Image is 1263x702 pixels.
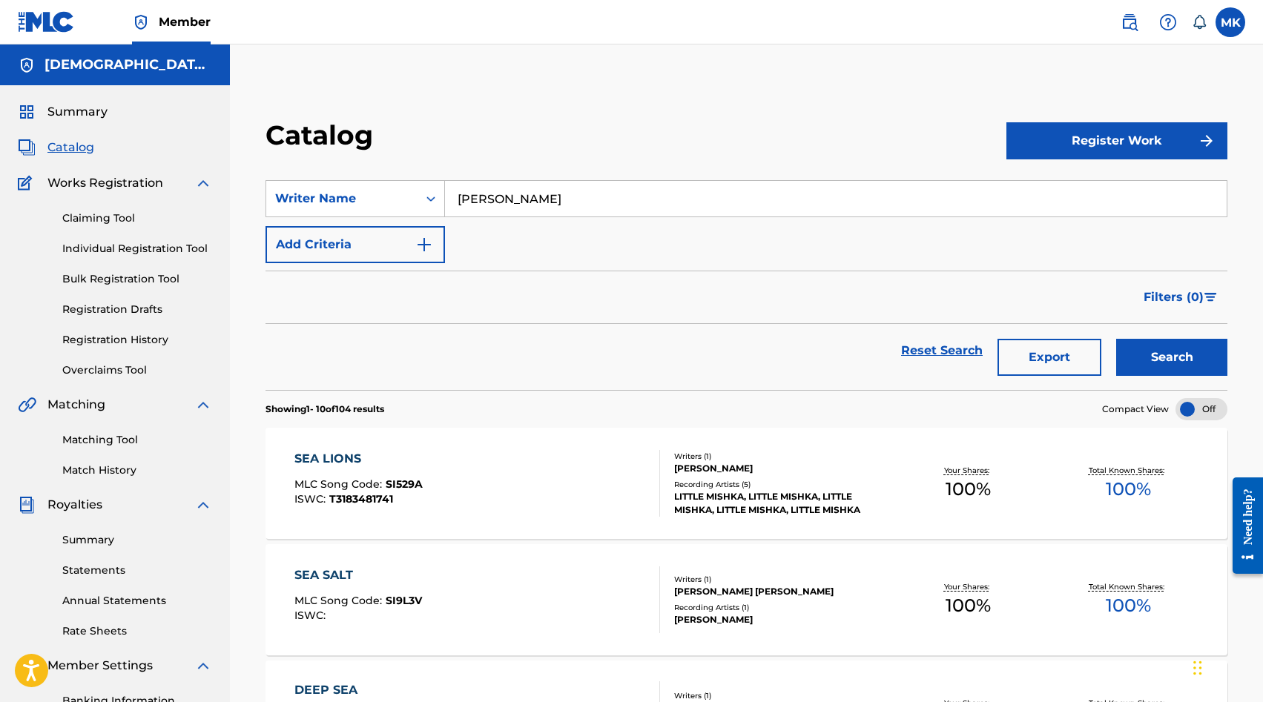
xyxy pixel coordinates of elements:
div: [PERSON_NAME] [674,462,888,475]
a: Bulk Registration Tool [62,271,212,287]
span: 100 % [1106,592,1151,619]
img: f7272a7cc735f4ea7f67.svg [1198,132,1216,150]
div: DEEP SEA [294,681,472,699]
h5: LADY OF THE LAKE MUSIC AB [44,56,212,73]
iframe: Chat Widget [1189,631,1263,702]
h2: Catalog [266,119,380,152]
div: [PERSON_NAME] [674,613,888,626]
a: Reset Search [894,334,990,367]
div: Drag [1193,646,1202,690]
span: Catalog [47,139,94,156]
span: Member Settings [47,657,153,675]
p: Showing 1 - 10 of 104 results [266,403,384,416]
button: Search [1116,339,1227,376]
a: Match History [62,463,212,478]
img: Top Rightsholder [132,13,150,31]
div: Writers ( 1 ) [674,451,888,462]
form: Search Form [266,180,1227,390]
span: MLC Song Code : [294,594,386,607]
div: LITTLE MISHKA, LITTLE MISHKA, LITTLE MISHKA, LITTLE MISHKA, LITTLE MISHKA [674,490,888,517]
div: [PERSON_NAME] [PERSON_NAME] [674,585,888,598]
span: Royalties [47,496,102,514]
span: 100 % [1106,476,1151,503]
span: Compact View [1102,403,1169,416]
div: Help [1153,7,1183,37]
a: SEA SALTMLC Song Code:SI9L3VISWC:Writers (1)[PERSON_NAME] [PERSON_NAME]Recording Artists (1)[PERS... [266,544,1227,655]
a: Registration History [62,332,212,348]
a: Public Search [1115,7,1144,37]
div: SEA SALT [294,566,422,584]
img: expand [194,657,212,675]
a: Summary [62,532,212,548]
div: Recording Artists ( 1 ) [674,602,888,613]
a: Overclaims Tool [62,362,212,378]
a: CatalogCatalog [18,139,94,156]
div: User Menu [1216,7,1245,37]
img: Catalog [18,139,36,156]
img: Royalties [18,496,36,514]
a: Registration Drafts [62,302,212,317]
p: Your Shares: [944,581,993,592]
img: expand [194,496,212,514]
img: Summary [18,103,36,121]
img: Member Settings [18,657,36,675]
span: Filters ( 0 ) [1144,288,1204,306]
img: Matching [18,396,36,414]
div: Recording Artists ( 5 ) [674,479,888,490]
img: 9d2ae6d4665cec9f34b9.svg [415,236,433,254]
span: SI9L3V [386,594,422,607]
a: SummarySummary [18,103,108,121]
span: 100 % [946,476,991,503]
img: MLC Logo [18,11,75,33]
div: Writers ( 1 ) [674,574,888,585]
img: search [1121,13,1138,31]
div: Notifications [1192,15,1207,30]
button: Export [997,339,1101,376]
a: Individual Registration Tool [62,241,212,256]
img: help [1159,13,1177,31]
a: Rate Sheets [62,623,212,639]
span: Matching [47,396,105,414]
span: MLC Song Code : [294,477,386,491]
p: Total Known Shares: [1089,581,1168,592]
span: Member [159,13,211,30]
div: SEA LIONS [294,450,423,468]
span: ISWC : [294,492,329,506]
span: Works Registration [47,174,163,192]
span: 100 % [946,592,991,619]
div: Writers ( 1 ) [674,690,888,701]
img: expand [194,396,212,414]
p: Your Shares: [944,465,993,476]
div: Writer Name [275,190,409,208]
iframe: Resource Center [1221,466,1263,585]
a: Claiming Tool [62,211,212,226]
button: Register Work [1006,122,1227,159]
button: Add Criteria [266,226,445,263]
a: Annual Statements [62,593,212,609]
button: Filters (0) [1135,279,1227,316]
span: T3183481741 [329,492,393,506]
a: SEA LIONSMLC Song Code:SI529AISWC:T3183481741Writers (1)[PERSON_NAME]Recording Artists (5)LITTLE ... [266,428,1227,539]
p: Total Known Shares: [1089,465,1168,476]
img: expand [194,174,212,192]
img: Accounts [18,56,36,74]
img: Works Registration [18,174,37,192]
img: filter [1204,293,1217,302]
span: Summary [47,103,108,121]
span: SI529A [386,477,423,491]
a: Statements [62,563,212,578]
a: Matching Tool [62,432,212,448]
span: ISWC : [294,609,329,622]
